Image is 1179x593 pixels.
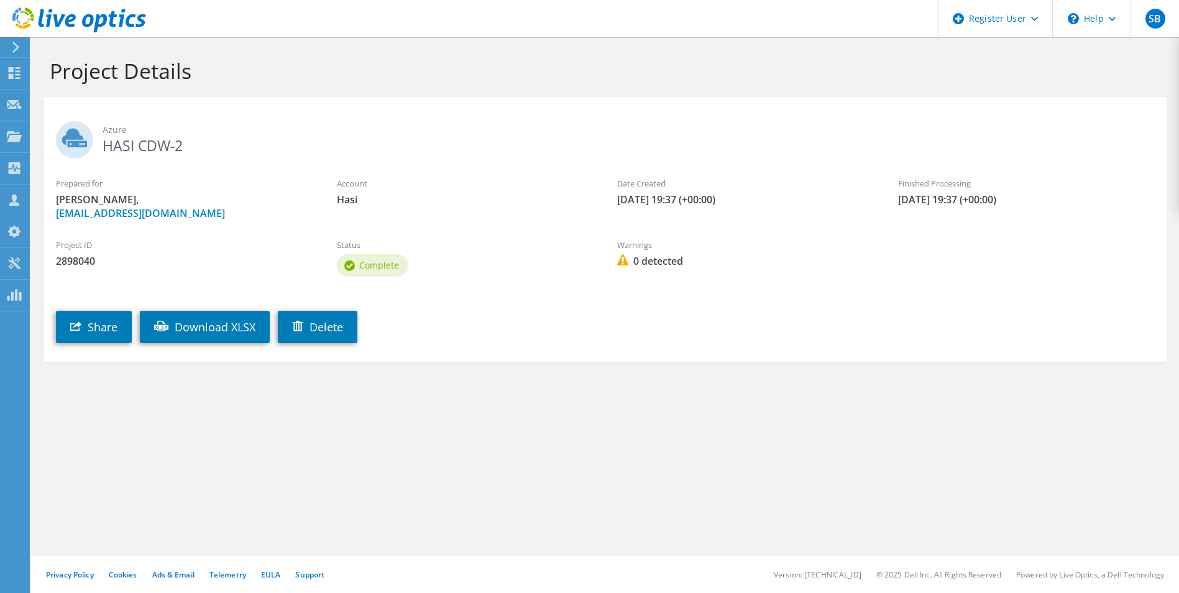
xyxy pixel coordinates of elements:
[50,58,1154,84] h1: Project Details
[876,569,1001,580] li: © 2025 Dell Inc. All Rights Reserved
[1145,9,1165,29] span: SB
[103,123,1154,137] span: Azure
[337,239,593,251] label: Status
[46,569,94,580] a: Privacy Policy
[359,259,399,271] span: Complete
[56,311,132,343] a: Share
[261,569,280,580] a: EULA
[898,193,1154,206] span: [DATE] 19:37 (+00:00)
[140,311,270,343] a: Download XLSX
[617,254,873,268] span: 0 detected
[1068,13,1079,24] svg: \n
[898,177,1154,190] label: Finished Processing
[278,311,357,343] a: Delete
[56,254,312,268] span: 2898040
[209,569,246,580] a: Telemetry
[109,569,137,580] a: Cookies
[56,239,312,251] label: Project ID
[617,239,873,251] label: Warnings
[337,177,593,190] label: Account
[56,193,312,220] span: [PERSON_NAME],
[617,177,873,190] label: Date Created
[56,206,225,220] a: [EMAIL_ADDRESS][DOMAIN_NAME]
[337,193,593,206] span: Hasi
[1016,569,1164,580] li: Powered by Live Optics, a Dell Technology
[56,121,1154,152] h2: HASI CDW-2
[774,569,861,580] li: Version: [TECHNICAL_ID]
[56,177,312,190] label: Prepared for
[152,569,195,580] a: Ads & Email
[617,193,873,206] span: [DATE] 19:37 (+00:00)
[295,569,324,580] a: Support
